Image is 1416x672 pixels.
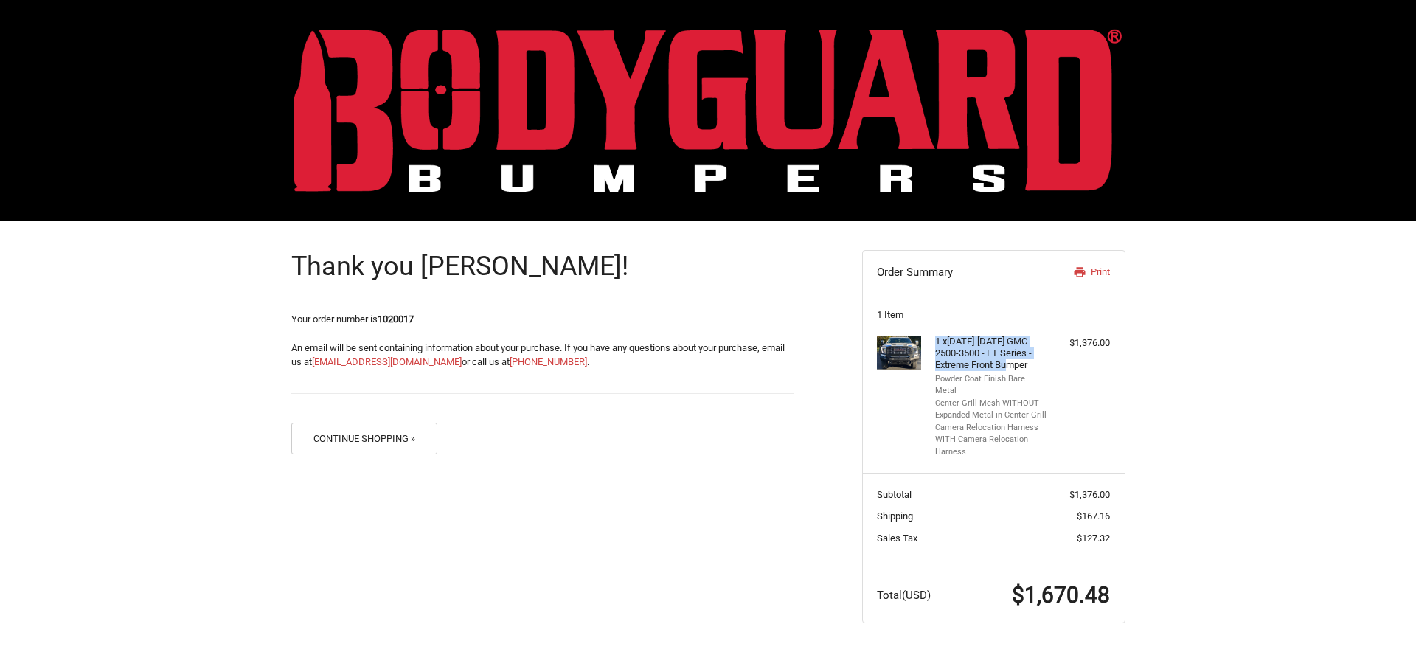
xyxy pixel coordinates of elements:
[1077,533,1110,544] span: $127.32
[291,314,414,325] span: Your order number is
[291,423,438,454] button: Continue Shopping »
[877,510,913,522] span: Shipping
[1342,601,1416,672] iframe: Chat Widget
[935,373,1048,398] li: Powder Coat Finish Bare Metal
[294,29,1122,192] img: BODYGUARD BUMPERS
[1052,336,1110,350] div: $1,376.00
[877,309,1110,321] h3: 1 Item
[378,314,414,325] strong: 1020017
[1034,265,1110,280] a: Print
[291,250,794,283] h1: Thank you [PERSON_NAME]!
[935,336,1048,372] h4: 1 x [DATE]-[DATE] GMC 2500-3500 - FT Series - Extreme Front Bumper
[877,489,912,500] span: Subtotal
[291,342,785,368] span: An email will be sent containing information about your purchase. If you have any questions about...
[1077,510,1110,522] span: $167.16
[877,265,1034,280] h3: Order Summary
[877,533,917,544] span: Sales Tax
[1069,489,1110,500] span: $1,376.00
[1012,582,1110,608] span: $1,670.48
[935,398,1048,422] li: Center Grill Mesh WITHOUT Expanded Metal in Center Grill
[935,422,1048,459] li: Camera Relocation Harness WITH Camera Relocation Harness
[877,589,931,602] span: Total (USD)
[312,356,462,367] a: [EMAIL_ADDRESS][DOMAIN_NAME]
[510,356,587,367] a: [PHONE_NUMBER]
